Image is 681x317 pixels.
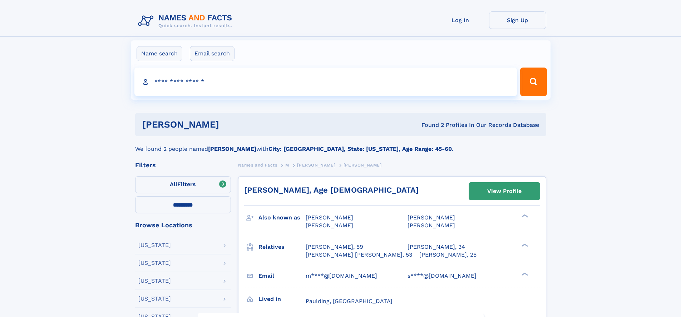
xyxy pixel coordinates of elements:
[520,272,528,276] div: ❯
[297,163,335,168] span: [PERSON_NAME]
[520,243,528,247] div: ❯
[408,243,465,251] a: [PERSON_NAME], 34
[138,242,171,248] div: [US_STATE]
[238,160,277,169] a: Names and Facts
[320,121,539,129] div: Found 2 Profiles In Our Records Database
[285,160,289,169] a: M
[138,296,171,302] div: [US_STATE]
[489,11,546,29] a: Sign Up
[190,46,235,61] label: Email search
[137,46,182,61] label: Name search
[306,222,353,229] span: [PERSON_NAME]
[306,251,412,259] a: [PERSON_NAME] [PERSON_NAME], 53
[297,160,335,169] a: [PERSON_NAME]
[135,176,231,193] label: Filters
[208,145,256,152] b: [PERSON_NAME]
[138,278,171,284] div: [US_STATE]
[306,214,353,221] span: [PERSON_NAME]
[135,162,231,168] div: Filters
[138,260,171,266] div: [US_STATE]
[142,120,320,129] h1: [PERSON_NAME]
[469,183,540,200] a: View Profile
[258,293,306,305] h3: Lived in
[134,68,517,96] input: search input
[170,181,177,188] span: All
[268,145,452,152] b: City: [GEOGRAPHIC_DATA], State: [US_STATE], Age Range: 45-60
[408,222,455,229] span: [PERSON_NAME]
[487,183,522,199] div: View Profile
[135,222,231,228] div: Browse Locations
[244,185,419,194] a: [PERSON_NAME], Age [DEMOGRAPHIC_DATA]
[258,270,306,282] h3: Email
[408,214,455,221] span: [PERSON_NAME]
[520,214,528,218] div: ❯
[135,11,238,31] img: Logo Names and Facts
[135,136,546,153] div: We found 2 people named with .
[306,298,393,304] span: Paulding, [GEOGRAPHIC_DATA]
[520,68,547,96] button: Search Button
[419,251,477,259] a: [PERSON_NAME], 25
[432,11,489,29] a: Log In
[258,241,306,253] h3: Relatives
[306,243,363,251] a: [PERSON_NAME], 59
[258,212,306,224] h3: Also known as
[285,163,289,168] span: M
[344,163,382,168] span: [PERSON_NAME]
